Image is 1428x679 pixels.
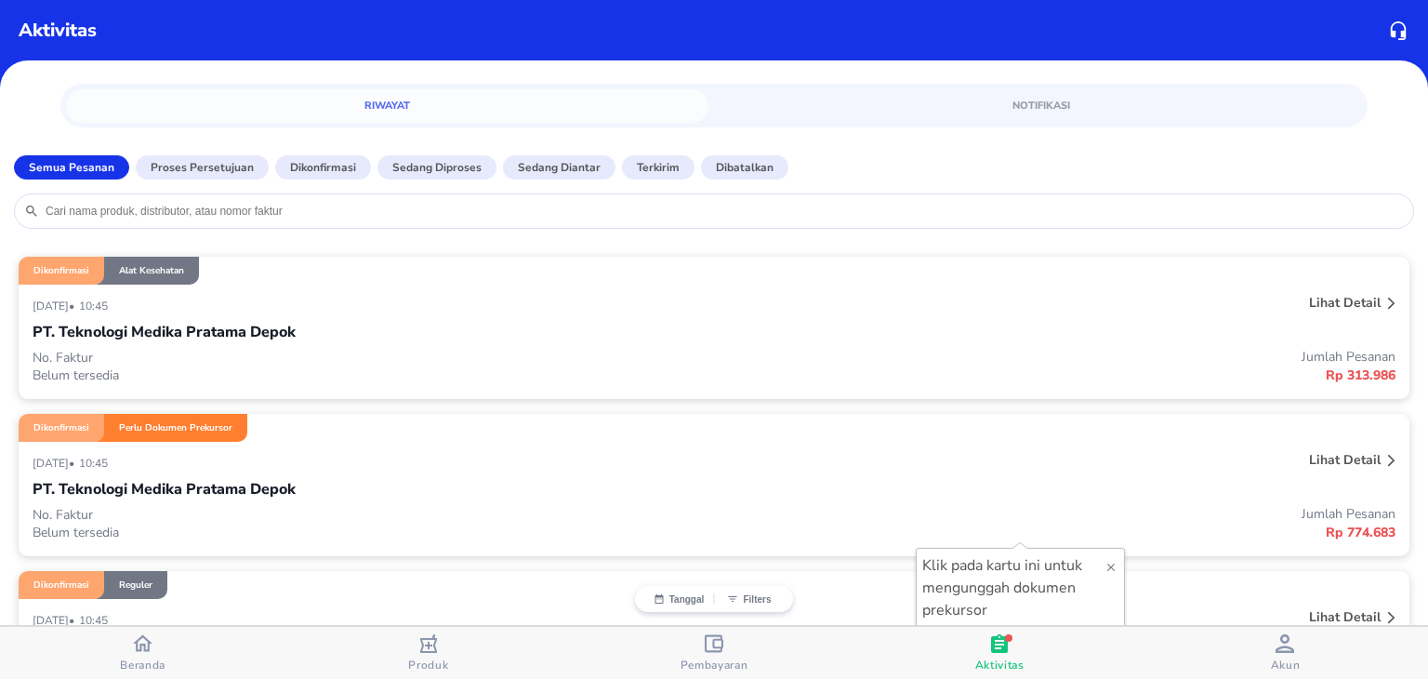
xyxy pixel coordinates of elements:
[408,658,448,672] span: Produk
[290,159,356,176] p: Dikonfirmasi
[518,159,601,176] p: Sedang diantar
[714,505,1395,523] p: Jumlah Pesanan
[33,456,79,471] p: [DATE] •
[716,159,773,176] p: Dibatalkan
[392,159,482,176] p: Sedang diproses
[720,89,1362,123] a: Notifikasi
[33,478,296,500] p: PT. Teknologi Medika Pratama Depok
[1309,451,1381,469] p: Lihat detail
[66,89,708,123] a: Riwayat
[975,658,1025,672] span: Aktivitas
[14,155,129,180] button: Semua Pesanan
[33,299,79,313] p: [DATE] •
[857,627,1143,679] button: Aktivitas
[377,155,496,180] button: Sedang diproses
[571,627,856,679] button: Pembayaran
[44,204,1404,219] input: Cari nama produk, distributor, atau nomor faktur
[1309,294,1381,312] p: Lihat detail
[79,456,112,471] p: 10:45
[136,155,269,180] button: Proses Persetujuan
[1271,658,1301,672] span: Akun
[79,299,112,313] p: 10:45
[119,579,152,592] p: Reguler
[714,523,1395,542] p: Rp 774.683
[714,348,1395,366] p: Jumlah Pesanan
[120,658,165,672] span: Beranda
[681,658,748,672] span: Pembayaran
[77,97,697,114] span: Riwayat
[29,159,114,176] p: Semua Pesanan
[33,264,89,277] p: Dikonfirmasi
[714,593,784,605] button: Filters
[1309,608,1381,626] p: Lihat detail
[33,421,89,434] p: Dikonfirmasi
[33,321,296,343] p: PT. Teknologi Medika Pratama Depok
[33,349,714,366] p: No. Faktur
[151,159,254,176] p: Proses Persetujuan
[119,264,184,277] p: Alat Kesehatan
[644,593,714,605] button: Tanggal
[637,159,680,176] p: Terkirim
[33,366,714,384] p: Belum tersedia
[503,155,615,180] button: Sedang diantar
[731,97,1351,114] span: Notifikasi
[19,17,97,45] p: Aktivitas
[33,506,714,524] p: No. Faktur
[33,579,89,592] p: Dikonfirmasi
[275,155,371,180] button: Dikonfirmasi
[33,613,79,628] p: [DATE] •
[622,155,694,180] button: Terkirim
[701,155,788,180] button: Dibatalkan
[79,613,112,628] p: 10:45
[1143,627,1428,679] button: Akun
[60,84,1368,123] div: simple tabs
[285,627,571,679] button: Produk
[714,366,1395,385] p: Rp 313.986
[922,554,1104,621] p: Klik pada kartu ini untuk mengunggah dokumen prekursor
[33,524,714,541] p: Belum tersedia
[119,421,232,434] p: Perlu Dokumen Prekursor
